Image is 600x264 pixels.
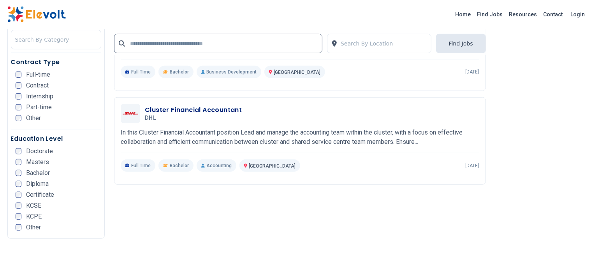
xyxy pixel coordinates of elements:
[7,6,66,23] img: Elevolt
[16,203,22,209] input: KCSE
[506,8,540,21] a: Resources
[123,112,138,115] img: DHL
[145,115,156,122] span: DHL
[16,72,22,78] input: Full-time
[561,227,600,264] iframe: Chat Widget
[16,224,22,231] input: Other
[16,170,22,176] input: Bachelor
[26,213,42,220] span: KCPE
[566,7,590,22] a: Login
[26,93,53,100] span: Internship
[26,181,49,187] span: Diploma
[197,66,261,78] p: Business Development
[121,159,155,172] p: Full Time
[474,8,506,21] a: Find Jobs
[26,224,41,231] span: Other
[16,82,22,89] input: Contract
[11,58,102,67] h5: Contract Type
[26,82,49,89] span: Contract
[121,66,155,78] p: Full Time
[26,203,41,209] span: KCSE
[121,104,479,172] a: DHLCluster Financial AccountantDHLIn this Cluster Financial Accountant position Lead and manage t...
[16,148,22,154] input: Doctorate
[121,128,479,147] p: In this Cluster Financial Accountant position Lead and manage the accounting team within the clus...
[16,159,22,165] input: Masters
[16,213,22,220] input: KCPE
[11,134,102,143] h5: Education Level
[466,69,479,75] p: [DATE]
[466,163,479,169] p: [DATE]
[145,105,242,115] h3: Cluster Financial Accountant
[26,170,50,176] span: Bachelor
[16,115,22,121] input: Other
[16,93,22,100] input: Internship
[26,72,50,78] span: Full-time
[16,192,22,198] input: Certificate
[26,115,41,121] span: Other
[249,163,296,169] span: [GEOGRAPHIC_DATA]
[26,104,52,110] span: Part-time
[170,69,189,75] span: Bachelor
[197,159,236,172] p: Accounting
[540,8,566,21] a: Contact
[170,163,189,169] span: Bachelor
[436,34,486,53] button: Find Jobs
[16,181,22,187] input: Diploma
[26,159,49,165] span: Masters
[16,104,22,110] input: Part-time
[26,192,54,198] span: Certificate
[26,148,53,154] span: Doctorate
[452,8,474,21] a: Home
[274,70,320,75] span: [GEOGRAPHIC_DATA]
